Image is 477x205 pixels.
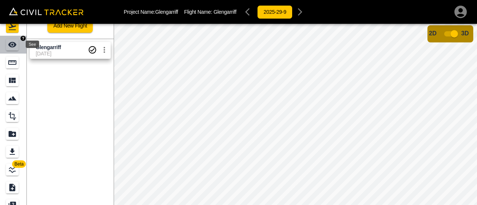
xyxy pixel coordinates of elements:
[9,7,83,15] img: Civil Tracker
[461,30,469,36] span: 3D
[184,9,236,15] p: Flight Name:
[124,9,178,15] p: Project Name: Glengarriff
[214,9,236,15] span: Glengarriff
[257,5,293,19] button: 2025-29-9
[429,30,436,36] span: 2D
[26,41,39,48] div: See
[6,21,21,33] div: Flights
[47,19,93,33] a: Add New Flight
